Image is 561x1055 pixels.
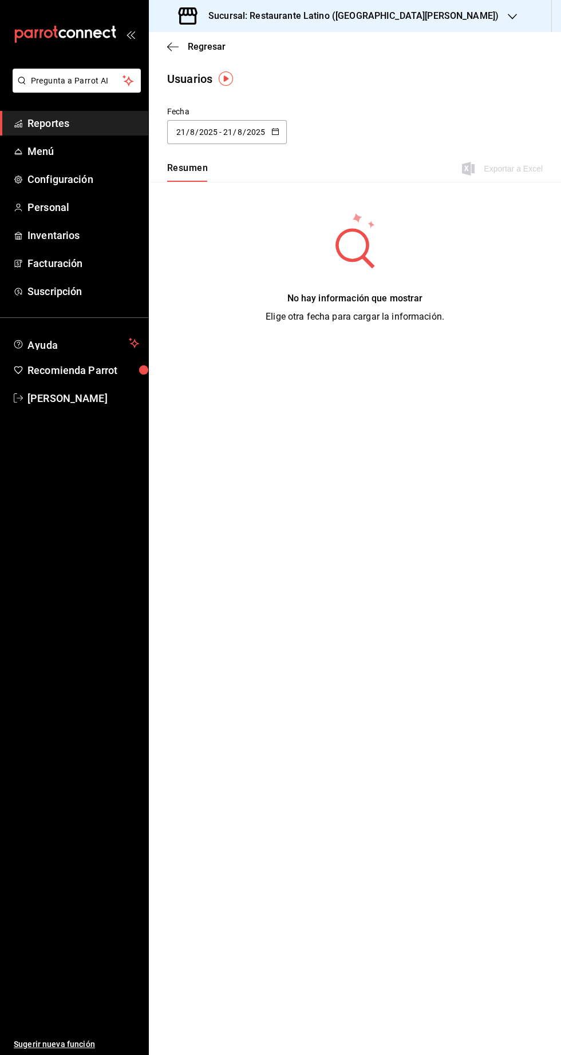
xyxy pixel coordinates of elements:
[27,284,139,299] span: Suscripción
[176,128,186,137] input: Day
[195,128,199,137] span: /
[199,128,218,137] input: Year
[27,144,139,159] span: Menú
[167,162,208,182] div: navigation tabs
[31,75,123,87] span: Pregunta a Parrot AI
[27,172,139,187] span: Configuración
[27,336,124,350] span: Ayuda
[199,9,499,23] h3: Sucursal: Restaurante Latino ([GEOGRAPHIC_DATA][PERSON_NAME])
[27,228,139,243] span: Inventarios
[246,128,266,137] input: Year
[233,128,236,137] span: /
[219,128,222,137] span: -
[14,1038,139,1050] span: Sugerir nueva función
[126,30,135,39] button: open_drawer_menu
[223,128,233,137] input: Day
[167,162,208,182] button: Resumen
[237,128,243,137] input: Month
[186,128,189,137] span: /
[27,116,139,131] span: Reportes
[27,256,139,271] span: Facturación
[8,83,141,95] a: Pregunta a Parrot AI
[27,363,139,378] span: Recomienda Parrot
[219,71,233,86] img: Tooltip marker
[27,200,139,215] span: Personal
[243,128,246,137] span: /
[188,41,226,52] span: Regresar
[167,106,287,118] div: Fecha
[27,391,139,406] span: [PERSON_NAME]
[13,69,141,93] button: Pregunta a Parrot AI
[167,41,226,52] button: Regresar
[266,292,444,305] div: No hay información que mostrar
[266,311,444,322] span: Elige otra fecha para cargar la información.
[167,70,212,87] div: Usuarios
[189,128,195,137] input: Month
